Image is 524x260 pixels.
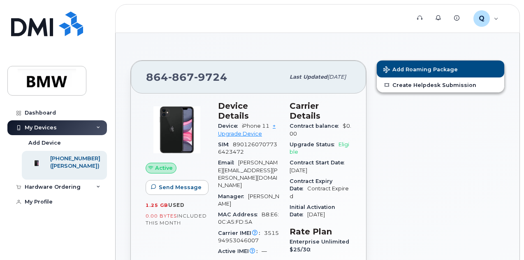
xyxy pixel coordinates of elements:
button: Send Message [146,180,209,195]
img: iPhone_11.jpg [152,105,202,155]
span: Add Roaming Package [383,66,458,74]
span: Manager [218,193,248,199]
span: Contract Start Date [290,159,348,166]
span: iPhone 11 [242,123,269,129]
span: 1.25 GB [146,202,168,208]
h3: Carrier Details [290,101,351,121]
span: Active [155,164,173,172]
button: Add Roaming Package [377,61,504,77]
span: Last updated [290,74,327,80]
span: 351594953046007 [218,230,279,244]
h3: Rate Plan [290,227,351,237]
span: Contract Expiry Date [290,178,332,192]
span: Active IMEI [218,248,262,254]
span: [PERSON_NAME] [218,193,279,207]
span: [PERSON_NAME][EMAIL_ADDRESS][PERSON_NAME][DOMAIN_NAME] [218,159,278,188]
span: [DATE] [327,74,346,80]
span: Send Message [159,183,202,191]
span: SIM [218,141,233,148]
span: 864 [146,71,227,83]
span: Enterprise Unlimited $25/30 [290,239,349,252]
span: [DATE] [290,167,307,173]
span: Upgrade Status [290,141,339,148]
span: 0.00 Bytes [146,213,177,219]
span: Contract Expired [290,185,349,199]
a: + Upgrade Device [218,123,276,136]
span: used [168,202,185,208]
span: [DATE] [307,211,325,218]
span: Carrier IMEI [218,230,264,236]
span: Initial Activation Date [290,204,335,218]
span: — [262,248,267,254]
span: MAC Address [218,211,262,218]
span: 9724 [194,71,227,83]
span: Contract balance [290,123,343,129]
span: 867 [168,71,194,83]
span: $0.00 [290,123,351,136]
h3: Device Details [218,101,280,121]
span: Device [218,123,242,129]
span: Email [218,159,238,166]
span: 8901260707736423472 [218,141,277,155]
a: Create Helpdesk Submission [377,77,504,92]
iframe: Messenger Launcher [488,224,518,254]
